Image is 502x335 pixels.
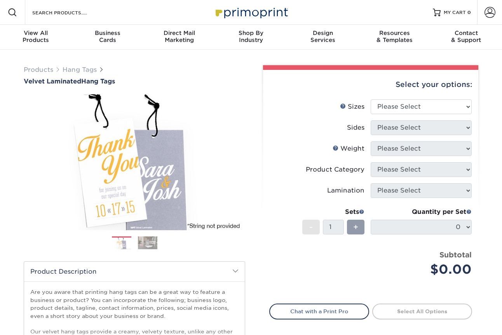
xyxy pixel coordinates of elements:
a: Contact& Support [430,25,502,50]
div: Services [287,30,359,43]
img: Hang Tags 01 [112,237,131,250]
div: Sides [347,123,364,132]
span: Contact [430,30,502,36]
div: Weight [333,144,364,153]
a: Shop ByIndustry [215,25,287,50]
div: Industry [215,30,287,43]
img: Primoprint [212,4,290,21]
div: Product Category [306,165,364,174]
a: Resources& Templates [359,25,431,50]
img: Velvet Laminated 01 [24,89,245,236]
div: & Templates [359,30,431,43]
a: Direct MailMarketing [143,25,215,50]
span: Velvet Laminated [24,78,81,85]
span: + [353,221,358,233]
span: Resources [359,30,431,36]
h2: Product Description [24,262,245,281]
div: Cards [72,30,144,43]
h1: Hang Tags [24,78,245,85]
a: Hang Tags [63,66,97,73]
span: Design [287,30,359,36]
a: Products [24,66,53,73]
span: Shop By [215,30,287,36]
div: Sets [302,207,364,217]
div: Sizes [340,102,364,111]
span: MY CART [444,9,466,16]
span: - [309,221,313,233]
a: Velvet LaminatedHang Tags [24,78,245,85]
div: Quantity per Set [371,207,472,217]
div: Select your options: [269,70,472,99]
input: SEARCH PRODUCTS..... [31,8,107,17]
div: & Support [430,30,502,43]
div: Lamination [327,186,364,195]
span: 0 [467,10,471,15]
a: BusinessCards [72,25,144,50]
strong: Subtotal [439,250,472,259]
span: Direct Mail [143,30,215,36]
img: Hang Tags 02 [138,236,157,250]
a: Select All Options [372,304,472,319]
div: $0.00 [376,260,472,279]
div: Marketing [143,30,215,43]
a: Chat with a Print Pro [269,304,369,319]
span: Business [72,30,144,36]
a: DesignServices [287,25,359,50]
